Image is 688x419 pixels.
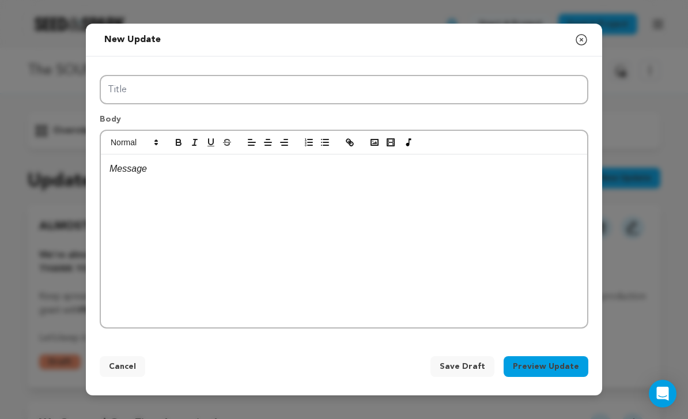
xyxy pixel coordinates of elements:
[100,356,145,377] button: Cancel
[440,361,485,372] span: Save Draft
[100,114,588,130] p: Body
[100,75,588,104] input: Title
[104,35,161,44] span: New update
[649,380,676,407] div: Open Intercom Messenger
[430,356,494,377] button: Save Draft
[504,356,588,377] button: Preview Update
